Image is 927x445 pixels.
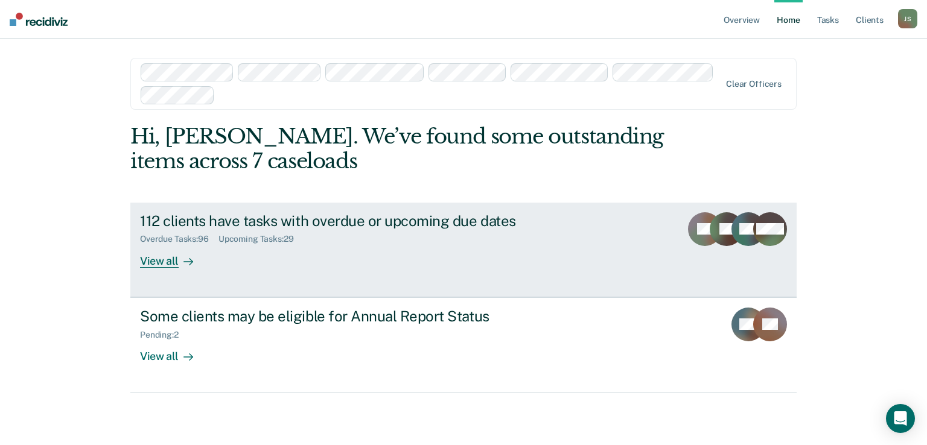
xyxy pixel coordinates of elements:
div: Some clients may be eligible for Annual Report Status [140,308,564,325]
div: View all [140,339,208,363]
img: Recidiviz [10,13,68,26]
a: Some clients may be eligible for Annual Report StatusPending:2View all [130,297,797,393]
div: Open Intercom Messenger [886,404,915,433]
a: 112 clients have tasks with overdue or upcoming due datesOverdue Tasks:96Upcoming Tasks:29View all [130,203,797,297]
div: View all [140,244,208,268]
button: JS [898,9,917,28]
div: 112 clients have tasks with overdue or upcoming due dates [140,212,564,230]
div: J S [898,9,917,28]
div: Upcoming Tasks : 29 [218,234,304,244]
div: Clear officers [726,79,782,89]
div: Hi, [PERSON_NAME]. We’ve found some outstanding items across 7 caseloads [130,124,663,174]
div: Pending : 2 [140,330,188,340]
div: Overdue Tasks : 96 [140,234,218,244]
